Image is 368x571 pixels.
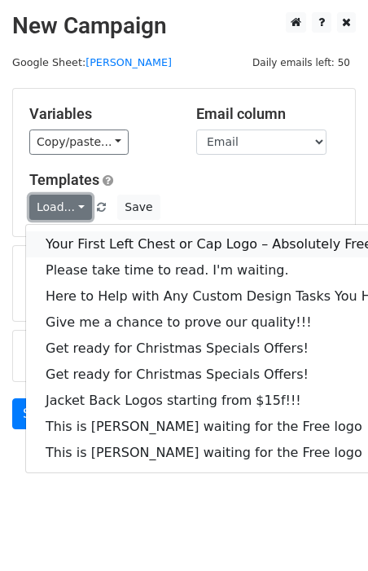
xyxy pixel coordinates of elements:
a: Daily emails left: 50 [247,56,356,68]
a: [PERSON_NAME] [85,56,172,68]
a: Send [12,398,66,429]
a: Load... [29,195,92,220]
span: Daily emails left: 50 [247,54,356,72]
small: Google Sheet: [12,56,172,68]
h2: New Campaign [12,12,356,40]
a: Copy/paste... [29,130,129,155]
a: Templates [29,171,99,188]
h5: Variables [29,105,172,123]
iframe: Chat Widget [287,493,368,571]
h5: Email column [196,105,339,123]
button: Save [117,195,160,220]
